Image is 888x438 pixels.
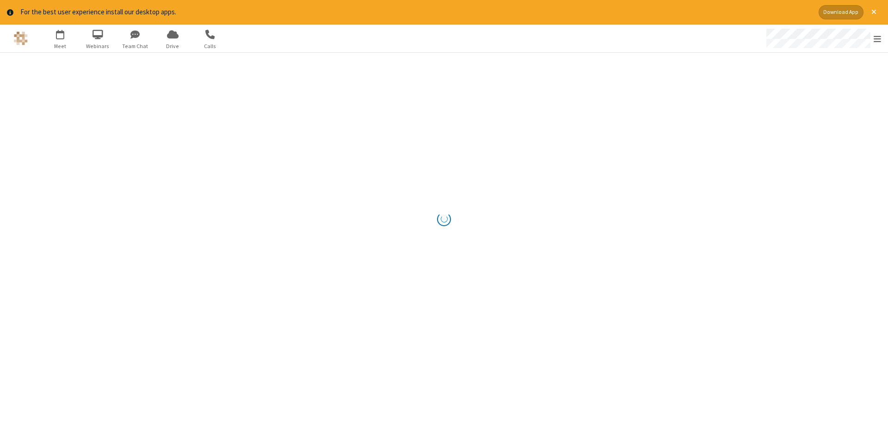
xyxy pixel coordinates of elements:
button: Close alert [867,5,881,19]
button: Download App [819,5,863,19]
span: Calls [193,42,228,50]
button: Logo [3,25,38,52]
span: Meet [43,42,78,50]
div: Open menu [758,25,888,52]
span: Webinars [80,42,115,50]
span: Drive [155,42,190,50]
span: Team Chat [118,42,153,50]
div: For the best user experience install our desktop apps. [20,7,812,18]
img: QA Selenium DO NOT DELETE OR CHANGE [14,31,28,45]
